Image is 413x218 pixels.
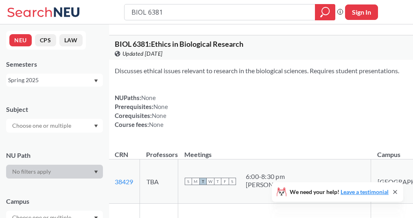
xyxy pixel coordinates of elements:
[153,103,168,110] span: None
[320,7,330,18] svg: magnifying glass
[6,60,103,69] div: Semesters
[35,34,56,46] button: CPS
[115,39,243,48] span: BIOL 6381 : Ethics in Biological Research
[185,178,192,185] span: S
[207,178,214,185] span: W
[345,4,378,20] button: Sign In
[8,76,93,85] div: Spring 2025
[140,159,178,204] td: TBA
[6,151,103,160] div: NU Path
[199,178,207,185] span: T
[152,112,166,119] span: None
[290,189,389,195] span: We need your help!
[115,150,128,159] div: CRN
[122,49,163,58] span: Updated [DATE]
[94,124,98,128] svg: Dropdown arrow
[315,4,335,20] div: magnifying glass
[94,170,98,174] svg: Dropdown arrow
[115,178,133,185] a: 38429
[94,79,98,83] svg: Dropdown arrow
[59,34,83,46] button: LAW
[246,172,364,181] div: 6:00 - 8:30 pm
[149,121,164,128] span: None
[178,142,371,159] th: Meetings
[229,178,236,185] span: S
[6,119,103,133] div: Dropdown arrow
[140,142,178,159] th: Professors
[6,165,103,179] div: Dropdown arrow
[341,188,389,195] a: Leave a testimonial
[6,197,103,206] div: Campus
[221,178,229,185] span: F
[115,93,168,129] div: NUPaths: Prerequisites: Corequisites: Course fees:
[6,105,103,114] div: Subject
[131,5,309,19] input: Class, professor, course number, "phrase"
[246,181,364,189] div: [PERSON_NAME] [PERSON_NAME] 160
[141,94,156,101] span: None
[192,178,199,185] span: M
[9,34,32,46] button: NEU
[8,121,76,131] input: Choose one or multiple
[214,178,221,185] span: T
[6,74,103,87] div: Spring 2025Dropdown arrow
